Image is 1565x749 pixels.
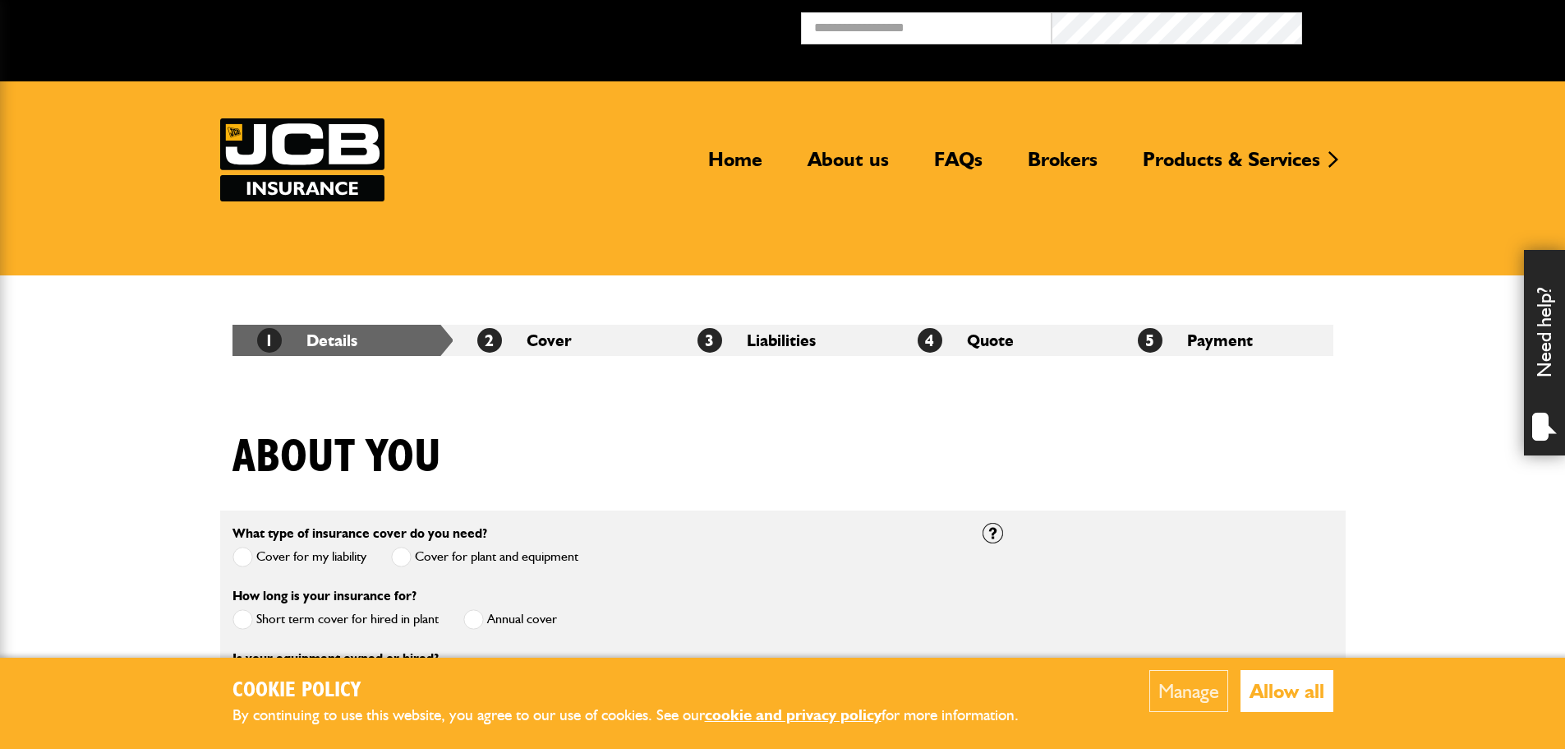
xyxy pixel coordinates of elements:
a: About us [795,147,901,185]
li: Quote [893,325,1113,356]
a: Products & Services [1130,147,1333,185]
label: Short term cover for hired in plant [232,609,439,630]
img: JCB Insurance Services logo [220,118,384,201]
h1: About you [232,430,441,485]
button: Allow all [1240,670,1333,712]
span: 1 [257,328,282,353]
a: cookie and privacy policy [705,705,881,724]
label: Annual cover [463,609,557,630]
label: Cover for plant and equipment [391,547,578,567]
a: Brokers [1015,147,1110,185]
label: Cover for my liability [232,547,366,567]
label: Is your equipment owned or hired? [232,652,439,665]
label: What type of insurance cover do you need? [232,527,487,540]
p: By continuing to use this website, you agree to our use of cookies. See our for more information. [232,703,1046,728]
li: Payment [1113,325,1333,356]
a: JCB Insurance Services [220,118,384,201]
label: How long is your insurance for? [232,589,417,603]
div: Need help? [1524,250,1565,455]
li: Cover [453,325,673,356]
button: Manage [1149,670,1228,712]
a: FAQs [922,147,995,185]
span: 4 [918,328,942,353]
a: Home [696,147,775,185]
span: 2 [477,328,502,353]
span: 5 [1138,328,1162,353]
li: Details [232,325,453,356]
li: Liabilities [673,325,893,356]
span: 3 [697,328,722,353]
button: Broker Login [1302,12,1553,38]
h2: Cookie Policy [232,678,1046,704]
